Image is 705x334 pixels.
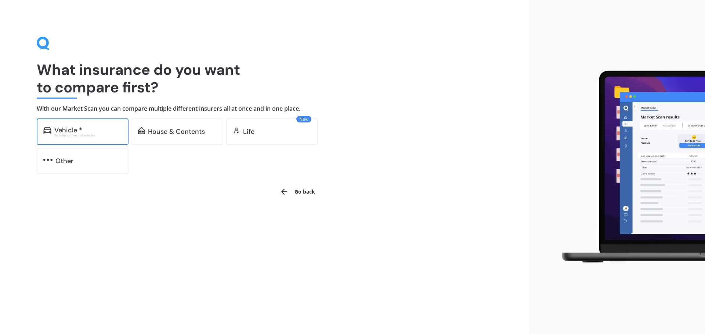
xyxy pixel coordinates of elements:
[138,127,145,134] img: home-and-contents.b802091223b8502ef2dd.svg
[233,127,240,134] img: life.f720d6a2d7cdcd3ad642.svg
[54,126,82,134] div: Vehicle *
[37,61,492,96] h1: What insurance do you want to compare first?
[148,128,205,135] div: House & Contents
[296,116,311,122] span: New
[43,156,53,164] img: other.81dba5aafe580aa69f38.svg
[43,127,51,134] img: car.f15378c7a67c060ca3f3.svg
[55,157,73,165] div: Other
[37,105,492,113] h4: With our Market Scan you can compare multiple different insurers all at once and in one place.
[243,128,254,135] div: Life
[54,134,122,137] div: Excludes commercial vehicles
[551,66,705,268] img: laptop.webp
[275,183,319,201] button: Go back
